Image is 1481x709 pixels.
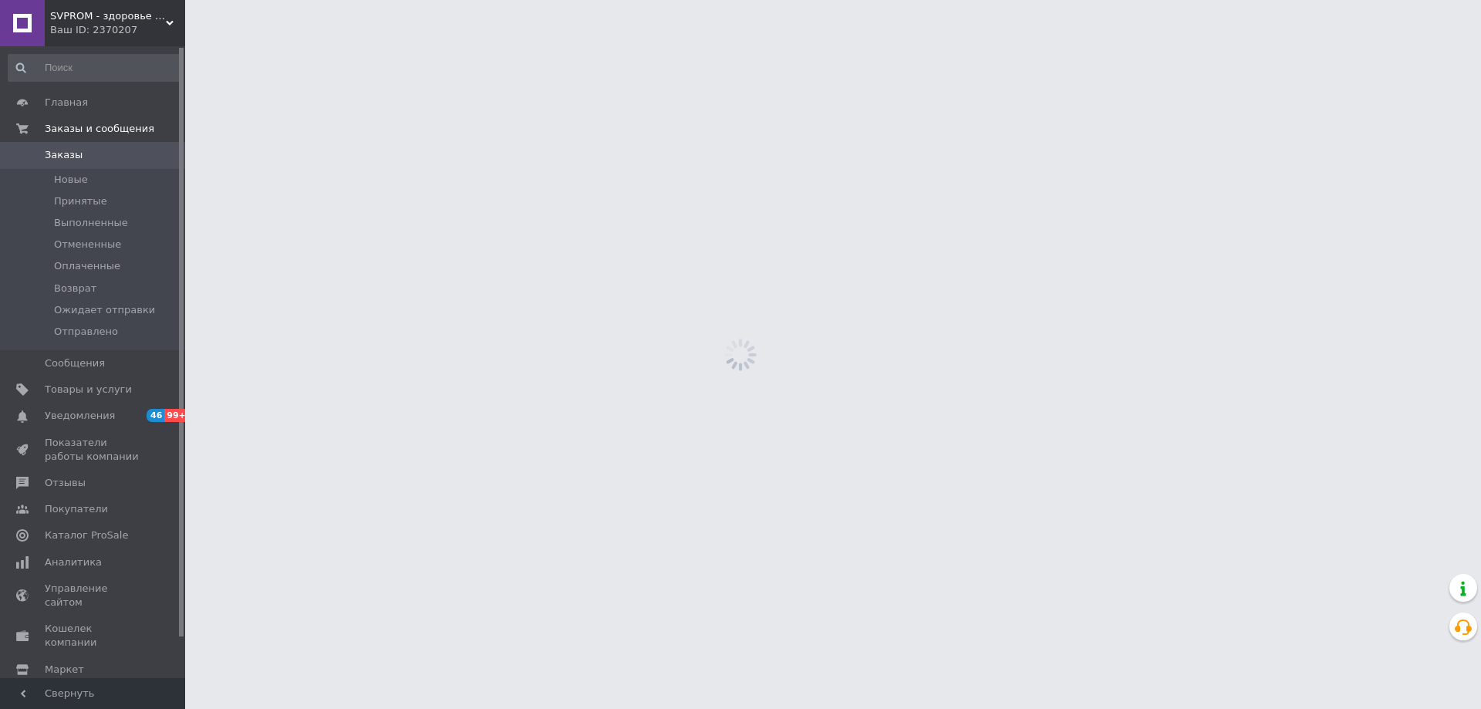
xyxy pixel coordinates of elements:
input: Поиск [8,54,182,82]
span: 46 [147,409,164,422]
span: Уведомления [45,409,115,423]
span: Возврат [54,282,96,295]
span: Показатели работы компании [45,436,143,464]
span: Заказы и сообщения [45,122,154,136]
span: Ожидает отправки [54,303,155,317]
span: Главная [45,96,88,110]
span: Принятые [54,194,107,208]
span: Маркет [45,663,84,677]
span: Сообщения [45,356,105,370]
span: Оплаченные [54,259,120,273]
span: Новые [54,173,88,187]
span: Товары и услуги [45,383,132,397]
span: Заказы [45,148,83,162]
span: Кошелек компании [45,622,143,650]
span: Каталог ProSale [45,528,128,542]
span: Отправлено [54,325,118,339]
div: Ваш ID: 2370207 [50,23,185,37]
span: Отмененные [54,238,121,252]
span: SVPROM - здоровье и дом [50,9,166,23]
span: 99+ [164,409,190,422]
span: Покупатели [45,502,108,516]
span: Управление сайтом [45,582,143,609]
span: Аналитика [45,555,102,569]
span: Выполненные [54,216,128,230]
span: Отзывы [45,476,86,490]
